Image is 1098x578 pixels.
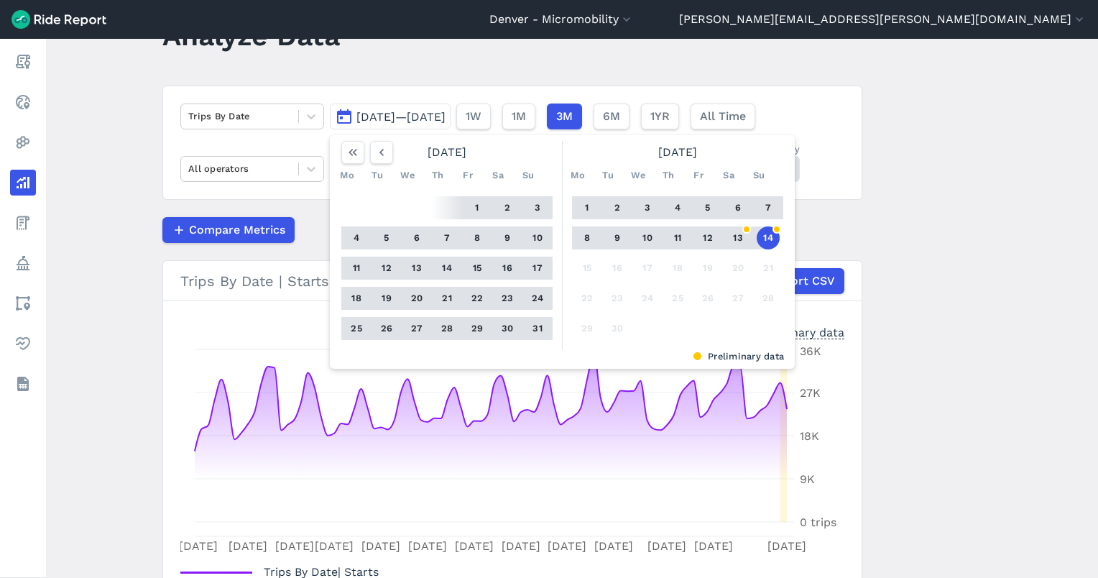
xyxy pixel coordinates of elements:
[330,104,451,129] button: [DATE]—[DATE]
[455,539,494,553] tspan: [DATE]
[375,226,398,249] button: 5
[405,257,428,280] button: 13
[496,257,519,280] button: 16
[636,226,659,249] button: 10
[502,539,540,553] tspan: [DATE]
[10,170,36,196] a: Analyze
[345,226,368,249] button: 4
[361,539,400,553] tspan: [DATE]
[666,226,689,249] button: 11
[489,11,634,28] button: Denver - Micromobility
[641,104,679,129] button: 1YR
[526,287,549,310] button: 24
[594,104,629,129] button: 6M
[606,257,629,280] button: 16
[636,196,659,219] button: 3
[496,287,519,310] button: 23
[10,129,36,155] a: Heatmaps
[405,226,428,249] button: 6
[757,287,780,310] button: 28
[275,539,314,553] tspan: [DATE]
[694,539,733,553] tspan: [DATE]
[800,429,819,443] tspan: 18K
[315,539,354,553] tspan: [DATE]
[435,317,458,340] button: 28
[757,257,780,280] button: 21
[594,539,633,553] tspan: [DATE]
[679,11,1087,28] button: [PERSON_NAME][EMAIL_ADDRESS][PERSON_NAME][DOMAIN_NAME]
[650,108,670,125] span: 1YR
[606,287,629,310] button: 23
[10,89,36,115] a: Realtime
[566,141,789,164] div: [DATE]
[10,250,36,276] a: Policy
[717,164,740,187] div: Sa
[800,472,815,486] tspan: 9K
[162,217,295,243] button: Compare Metrics
[726,287,749,310] button: 27
[606,317,629,340] button: 30
[636,287,659,310] button: 24
[526,196,549,219] button: 3
[767,539,806,553] tspan: [DATE]
[336,141,558,164] div: [DATE]
[496,196,519,219] button: 2
[800,386,821,400] tspan: 27K
[405,287,428,310] button: 20
[189,221,285,239] span: Compare Metrics
[691,104,755,129] button: All Time
[556,108,573,125] span: 3M
[770,272,835,290] span: Export CSV
[726,226,749,249] button: 13
[375,287,398,310] button: 19
[466,257,489,280] button: 15
[426,164,449,187] div: Th
[405,317,428,340] button: 27
[486,164,509,187] div: Sa
[375,257,398,280] button: 12
[456,104,491,129] button: 1W
[666,196,689,219] button: 4
[496,226,519,249] button: 9
[466,108,481,125] span: 1W
[526,226,549,249] button: 10
[502,104,535,129] button: 1M
[375,317,398,340] button: 26
[10,49,36,75] a: Report
[576,317,599,340] button: 29
[657,164,680,187] div: Th
[696,287,719,310] button: 26
[517,164,540,187] div: Su
[526,257,549,280] button: 17
[356,110,446,124] span: [DATE]—[DATE]
[179,539,218,553] tspan: [DATE]
[366,164,389,187] div: Tu
[647,539,686,553] tspan: [DATE]
[636,257,659,280] button: 17
[666,257,689,280] button: 18
[757,196,780,219] button: 7
[345,287,368,310] button: 18
[10,290,36,316] a: Areas
[752,324,844,339] div: Preliminary data
[547,104,582,129] button: 3M
[576,287,599,310] button: 22
[757,226,780,249] button: 14
[666,287,689,310] button: 25
[10,331,36,357] a: Health
[466,196,489,219] button: 1
[435,257,458,280] button: 14
[466,317,489,340] button: 29
[800,344,821,358] tspan: 36K
[336,164,359,187] div: Mo
[566,164,589,187] div: Mo
[576,196,599,219] button: 1
[466,226,489,249] button: 8
[696,226,719,249] button: 12
[687,164,710,187] div: Fr
[456,164,479,187] div: Fr
[435,226,458,249] button: 7
[229,539,267,553] tspan: [DATE]
[627,164,650,187] div: We
[576,226,599,249] button: 8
